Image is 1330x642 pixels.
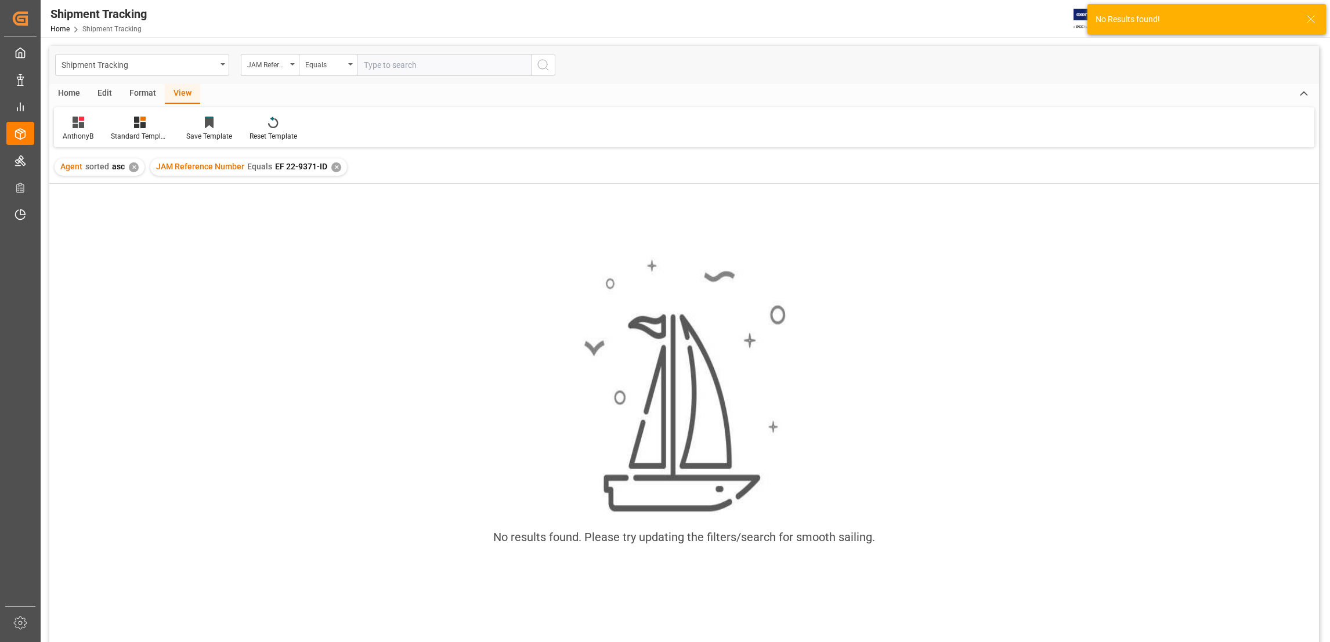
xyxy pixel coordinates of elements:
[275,162,327,171] span: EF 22-9371-ID
[49,84,89,104] div: Home
[1096,13,1295,26] div: No Results found!
[60,162,82,171] span: Agent
[112,162,125,171] span: asc
[50,25,70,33] a: Home
[89,84,121,104] div: Edit
[63,131,93,142] div: AnthonyB
[531,54,555,76] button: search button
[50,5,147,23] div: Shipment Tracking
[85,162,109,171] span: sorted
[156,162,244,171] span: JAM Reference Number
[111,131,169,142] div: Standard Templates
[241,54,299,76] button: open menu
[186,131,232,142] div: Save Template
[55,54,229,76] button: open menu
[121,84,165,104] div: Format
[165,84,200,104] div: View
[357,54,531,76] input: Type to search
[583,257,786,514] img: smooth_sailing.jpeg
[305,57,345,70] div: Equals
[331,162,341,172] div: ✕
[299,54,357,76] button: open menu
[129,162,139,172] div: ✕
[1074,9,1114,29] img: Exertis%20JAM%20-%20Email%20Logo.jpg_1722504956.jpg
[250,131,297,142] div: Reset Template
[493,528,875,546] div: No results found. Please try updating the filters/search for smooth sailing.
[247,162,272,171] span: Equals
[247,57,287,70] div: JAM Reference Number
[62,57,216,71] div: Shipment Tracking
